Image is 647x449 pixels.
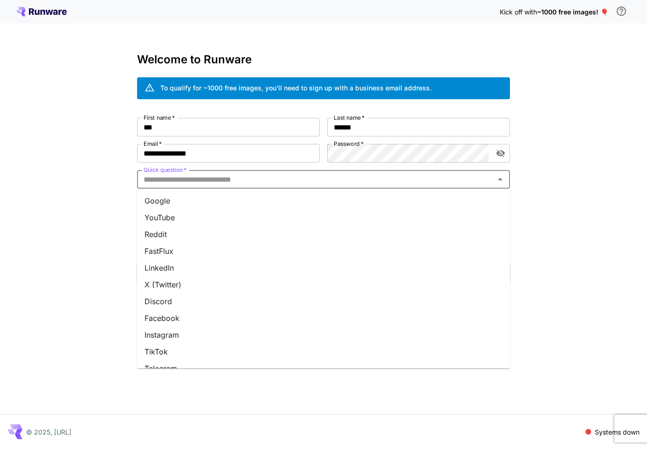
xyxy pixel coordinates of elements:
li: YouTube [137,209,510,226]
li: Reddit [137,226,510,243]
li: TikTok [137,343,510,360]
li: Discord [137,293,510,310]
label: Quick question [144,166,186,174]
h3: Welcome to Runware [137,53,510,66]
div: Domain Overview [35,55,83,61]
button: Close [494,173,507,186]
img: tab_domain_overview_orange.svg [25,54,33,61]
label: First name [144,114,175,122]
div: Keywords by Traffic [103,55,157,61]
li: X (Twitter) [137,276,510,293]
li: Facebook [137,310,510,327]
img: tab_keywords_by_traffic_grey.svg [93,54,100,61]
div: v 4.0.25 [26,15,46,22]
div: Domain: [URL] [24,24,66,32]
li: Google [137,192,510,209]
img: logo_orange.svg [15,15,22,22]
p: Systems down [595,427,640,437]
li: LinkedIn [137,259,510,276]
label: Email [144,140,162,148]
li: FastFlux [137,243,510,259]
li: Telegram [137,360,510,377]
img: website_grey.svg [15,24,22,32]
p: © 2025, [URL] [26,427,71,437]
span: Kick off with [500,8,537,16]
label: Last name [334,114,365,122]
button: toggle password visibility [492,145,509,162]
button: In order to qualify for free credit, you need to sign up with a business email address and click ... [612,2,631,20]
label: Password [334,140,364,148]
span: ~1000 free images! 🎈 [537,8,608,16]
div: To qualify for ~1000 free images, you’ll need to sign up with a business email address. [160,83,432,93]
li: Instagram [137,327,510,343]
